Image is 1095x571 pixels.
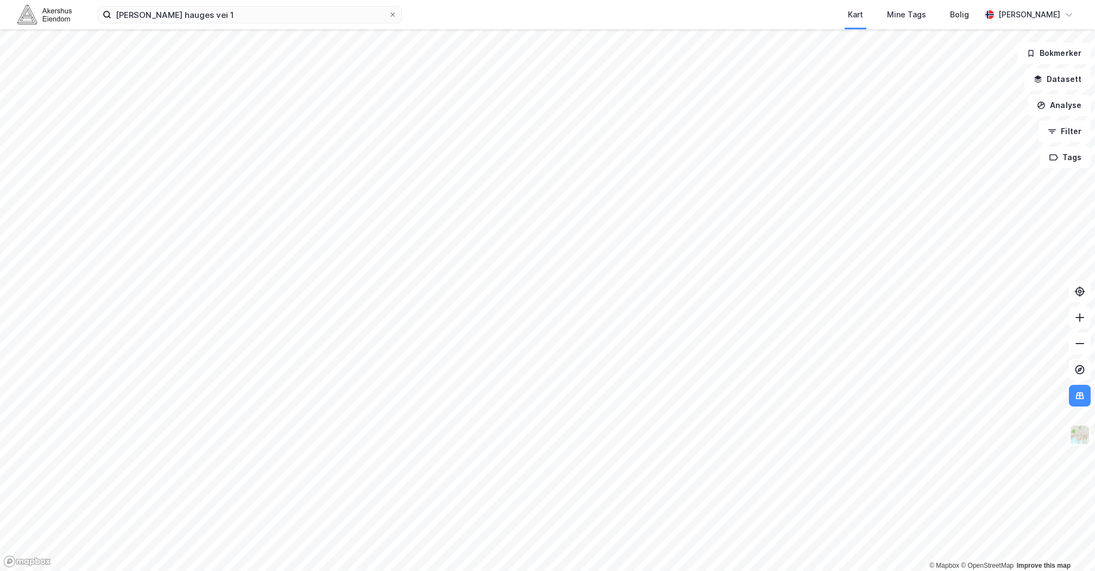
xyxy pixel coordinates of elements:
div: [PERSON_NAME] [998,8,1060,21]
img: Z [1069,424,1090,445]
a: OpenStreetMap [961,562,1014,569]
a: Mapbox homepage [3,555,51,568]
div: Kontrollprogram for chat [1041,519,1095,571]
iframe: Chat Widget [1041,519,1095,571]
a: Improve this map [1017,562,1071,569]
a: Mapbox [929,562,959,569]
img: akershus-eiendom-logo.9091f326c980b4bce74ccdd9f866810c.svg [17,5,72,24]
button: Tags [1040,147,1091,168]
button: Analyse [1028,94,1091,116]
button: Datasett [1024,68,1091,90]
div: Bolig [950,8,969,21]
div: Mine Tags [887,8,926,21]
button: Filter [1039,120,1091,142]
input: Søk på adresse, matrikkel, gårdeiere, leietakere eller personer [111,7,388,23]
button: Bokmerker [1017,42,1091,64]
div: Kart [848,8,863,21]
